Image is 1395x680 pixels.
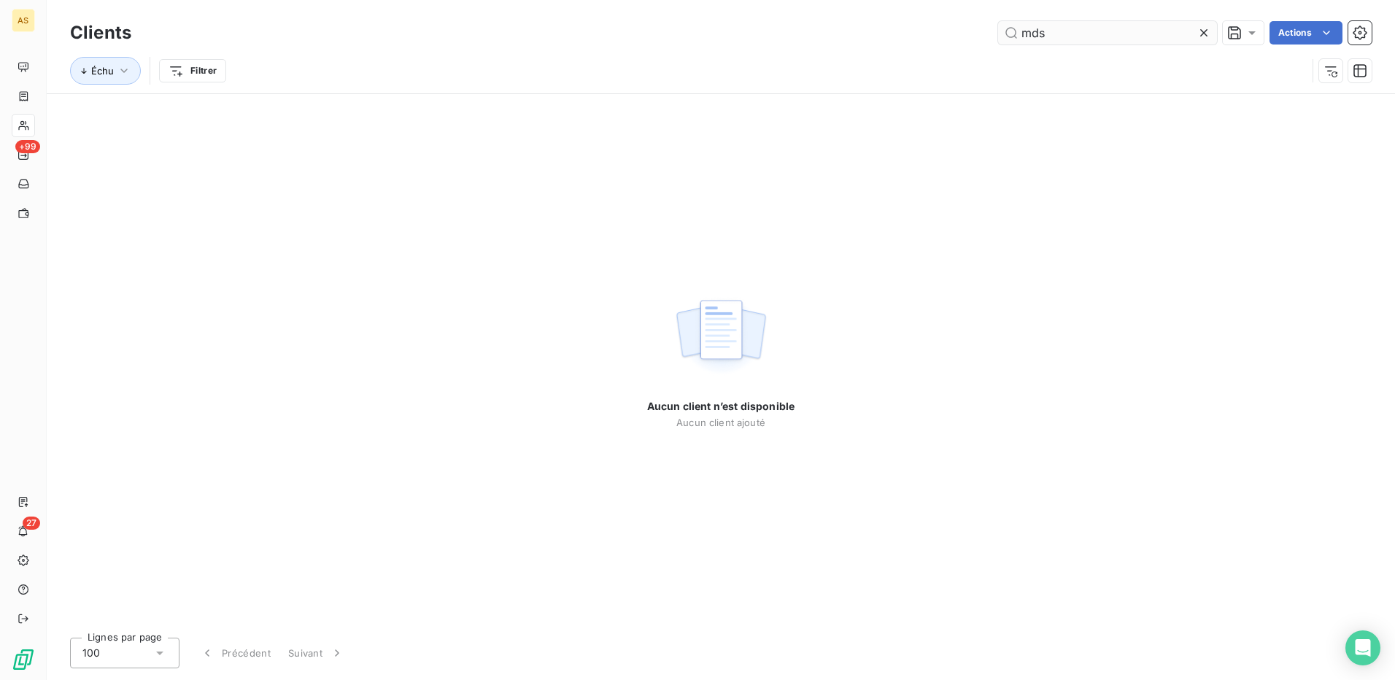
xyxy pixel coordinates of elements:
[12,648,35,671] img: Logo LeanPay
[15,140,40,153] span: +99
[91,65,114,77] span: Échu
[676,417,765,428] span: Aucun client ajouté
[159,59,226,82] button: Filtrer
[23,517,40,530] span: 27
[70,57,141,85] button: Échu
[279,638,353,668] button: Suivant
[191,638,279,668] button: Précédent
[647,399,795,414] span: Aucun client n’est disponible
[70,20,131,46] h3: Clients
[674,292,768,382] img: empty state
[1345,630,1380,665] div: Open Intercom Messenger
[12,9,35,32] div: AS
[998,21,1217,45] input: Rechercher
[82,646,100,660] span: 100
[1270,21,1342,45] button: Actions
